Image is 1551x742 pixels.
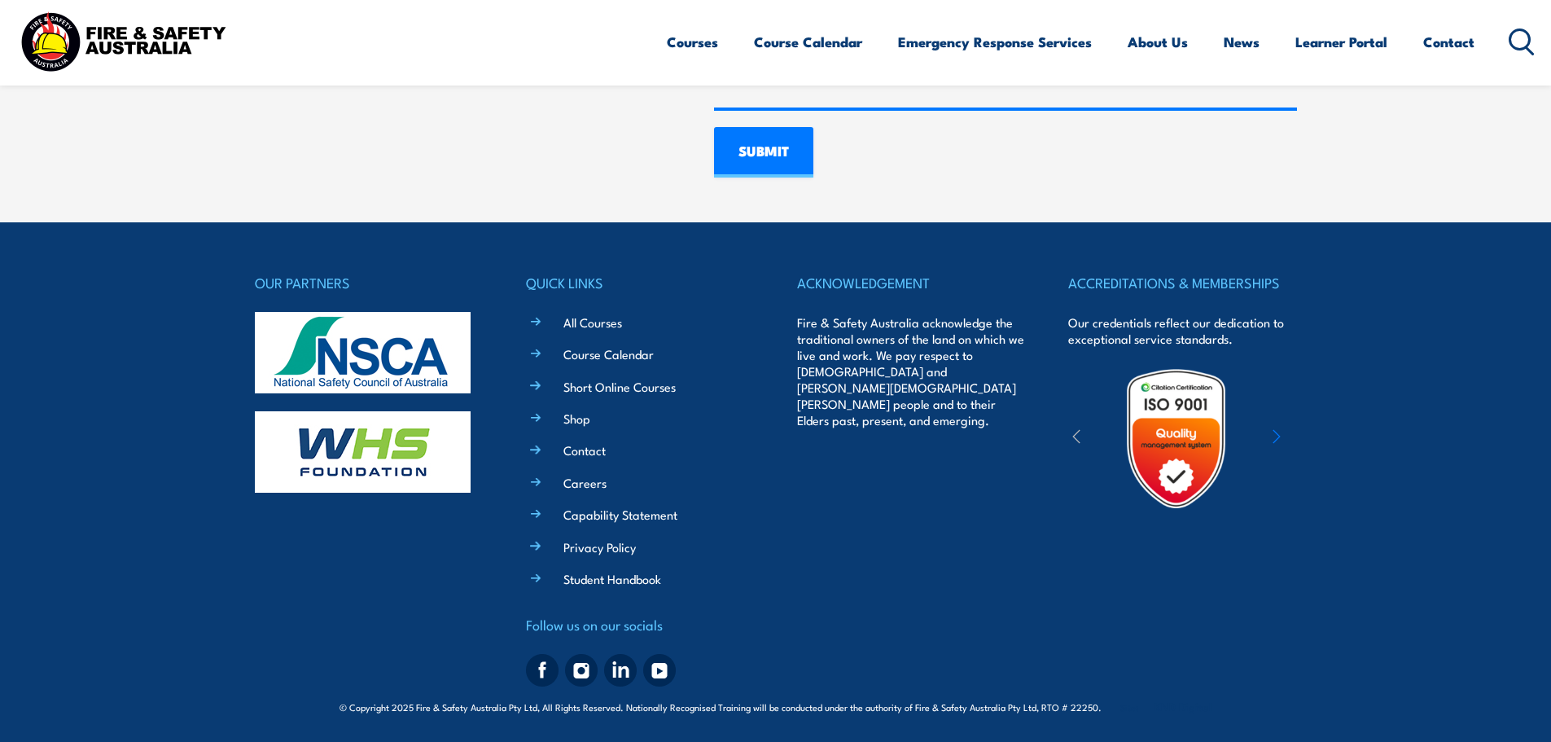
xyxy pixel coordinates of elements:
h4: ACKNOWLEDGEMENT [797,271,1025,294]
p: Fire & Safety Australia acknowledge the traditional owners of the land on which we live and work.... [797,314,1025,428]
a: Emergency Response Services [898,20,1092,64]
a: KND Digital [1154,698,1211,714]
a: Learner Portal [1295,20,1387,64]
h4: ACCREDITATIONS & MEMBERSHIPS [1068,271,1296,294]
input: SUBMIT [714,127,813,178]
a: Capability Statement [563,506,677,523]
h4: OUR PARTNERS [255,271,483,294]
a: Shop [563,410,590,427]
span: Site: [1120,700,1211,713]
a: Student Handbook [563,570,661,587]
a: Careers [563,474,607,491]
p: Our credentials reflect our dedication to exceptional service standards. [1068,314,1296,347]
img: nsca-logo-footer [255,312,471,393]
a: Short Online Courses [563,378,676,395]
a: Contact [563,441,606,459]
span: © Copyright 2025 Fire & Safety Australia Pty Ltd, All Rights Reserved. Nationally Recognised Trai... [340,699,1211,714]
h4: Follow us on our socials [526,613,754,636]
img: whs-logo-footer [255,411,471,493]
a: Course Calendar [754,20,862,64]
h4: QUICK LINKS [526,271,754,294]
a: About Us [1128,20,1188,64]
a: Course Calendar [563,345,654,362]
img: Untitled design (19) [1105,367,1247,510]
a: All Courses [563,314,622,331]
a: Privacy Policy [563,538,636,555]
img: ewpa-logo [1248,411,1390,467]
a: News [1224,20,1260,64]
a: Contact [1423,20,1474,64]
a: Courses [667,20,718,64]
